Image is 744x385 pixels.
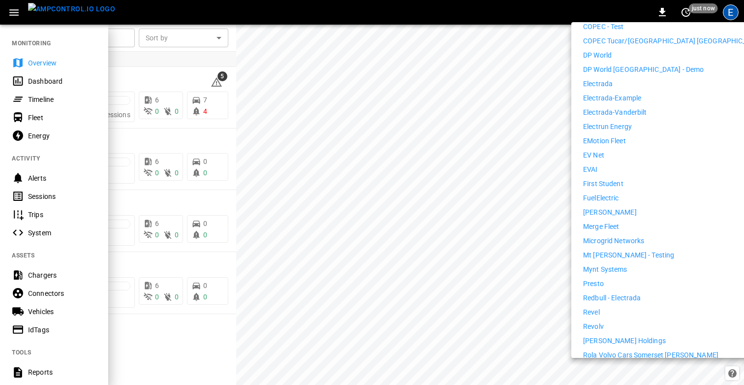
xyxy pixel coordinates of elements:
[583,150,604,160] p: EV Net
[583,222,619,232] p: Merge Fleet
[583,250,674,260] p: Mt [PERSON_NAME] - Testing
[583,336,666,346] p: [PERSON_NAME] Holdings
[583,193,619,203] p: FuelElectric
[583,93,641,103] p: Electrada-Example
[583,293,641,303] p: Redbull - Electrada
[583,79,613,89] p: Electrada
[583,22,624,32] p: COPEC - Test
[583,50,612,61] p: DP World
[583,179,623,189] p: First Student
[583,350,718,360] p: Rola Volvo Cars Somerset [PERSON_NAME]
[583,307,600,318] p: Revel
[583,236,644,246] p: Microgrid Networks
[583,279,604,289] p: Presto
[583,321,604,332] p: Revolv
[583,207,637,218] p: [PERSON_NAME]
[583,164,598,175] p: EVAI
[583,122,632,132] p: Electrun Energy
[583,264,627,275] p: Mynt Systems
[583,107,647,118] p: Electrada-Vanderbilt
[583,64,704,75] p: DP World [GEOGRAPHIC_DATA] - Demo
[583,136,626,146] p: eMotion Fleet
